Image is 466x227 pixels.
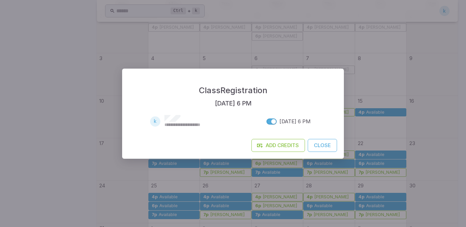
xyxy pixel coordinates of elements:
h5: [DATE] 6 PM [215,99,251,108]
a: Add Credits [251,139,305,152]
span: [DATE] 6 PM [279,118,310,125]
h2: Class Registration [122,69,344,103]
button: Close [308,139,337,152]
div: k [150,116,160,127]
